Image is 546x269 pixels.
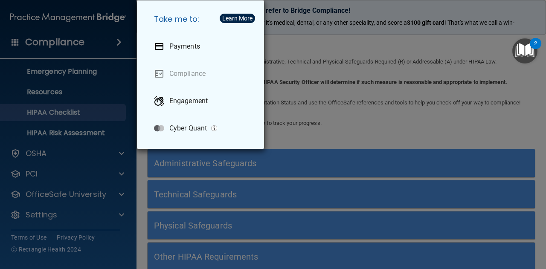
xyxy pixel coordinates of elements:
[147,7,257,31] h5: Take me to:
[512,38,537,64] button: Open Resource Center, 2 new notifications
[147,62,257,86] a: Compliance
[169,97,208,105] p: Engagement
[147,89,257,113] a: Engagement
[222,15,253,21] div: Learn More
[169,42,200,51] p: Payments
[169,124,207,133] p: Cyber Quant
[147,116,257,140] a: Cyber Quant
[147,35,257,58] a: Payments
[220,14,255,23] button: Learn More
[534,43,537,55] div: 2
